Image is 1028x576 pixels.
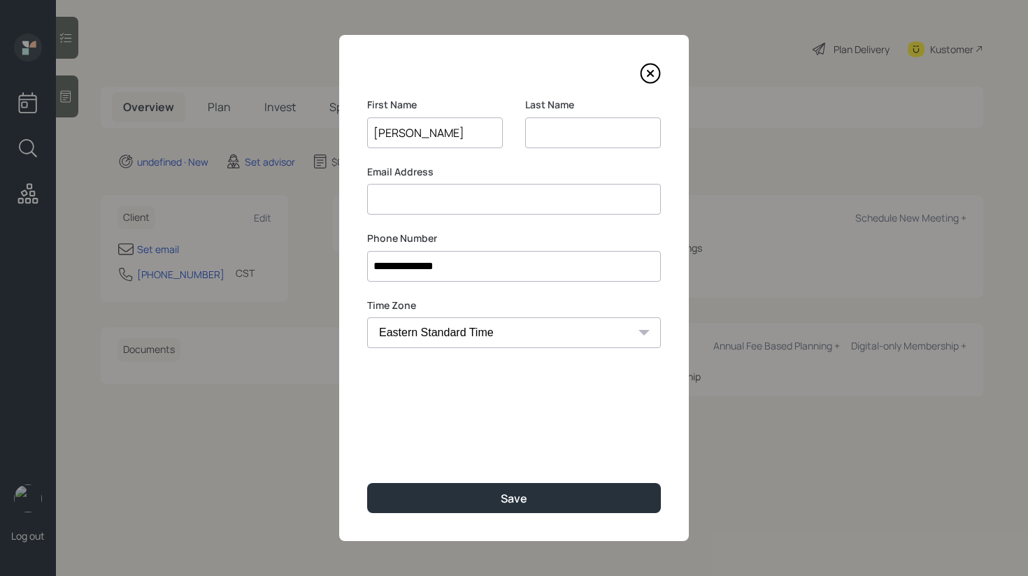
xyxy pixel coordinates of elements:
[501,491,527,506] div: Save
[367,483,661,513] button: Save
[367,298,661,312] label: Time Zone
[367,98,503,112] label: First Name
[367,165,661,179] label: Email Address
[367,231,661,245] label: Phone Number
[525,98,661,112] label: Last Name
